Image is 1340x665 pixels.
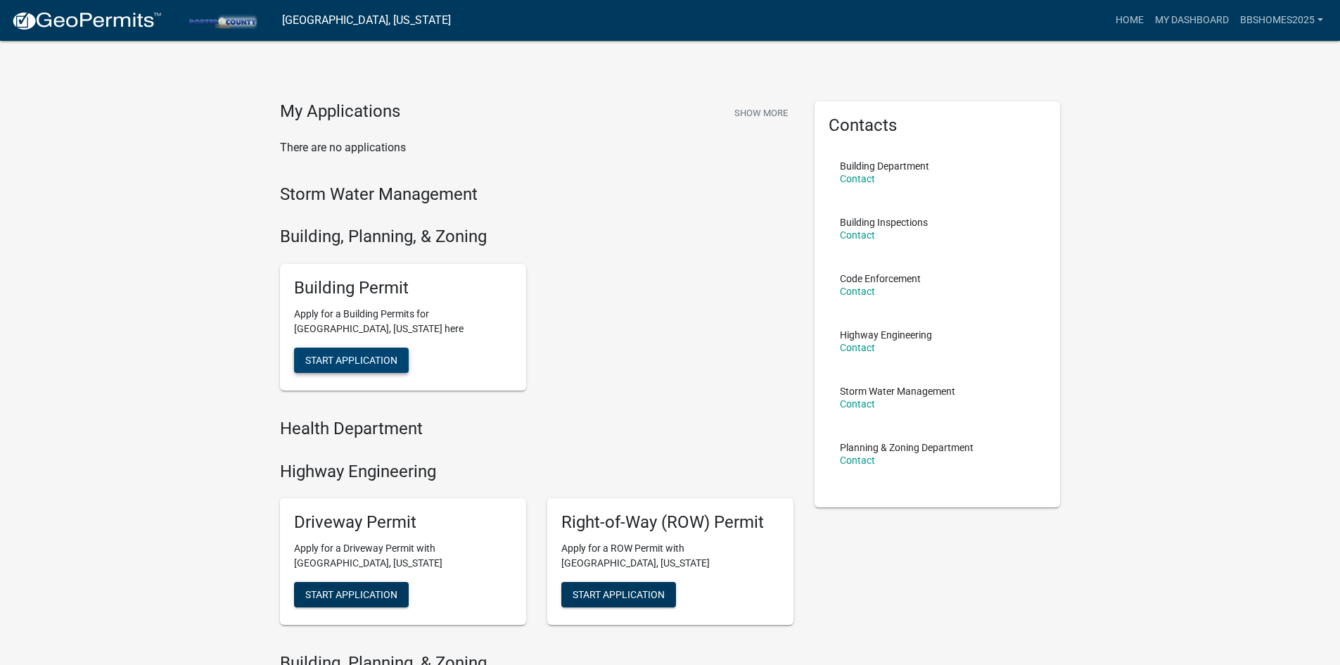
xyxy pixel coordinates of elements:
p: Highway Engineering [840,330,932,340]
span: Start Application [573,589,665,600]
p: Apply for a Building Permits for [GEOGRAPHIC_DATA], [US_STATE] here [294,307,512,336]
a: [GEOGRAPHIC_DATA], [US_STATE] [282,8,451,32]
a: My Dashboard [1149,7,1234,34]
h4: Highway Engineering [280,462,793,482]
p: Apply for a Driveway Permit with [GEOGRAPHIC_DATA], [US_STATE] [294,541,512,571]
h4: Building, Planning, & Zoning [280,227,793,247]
p: Building Department [840,161,929,171]
a: Home [1110,7,1149,34]
h4: My Applications [280,101,400,122]
button: Show More [729,101,793,125]
h5: Driveway Permit [294,512,512,533]
p: Code Enforcement [840,274,921,284]
h4: Health Department [280,419,793,439]
p: Storm Water Management [840,386,955,396]
p: Building Inspections [840,217,928,227]
h5: Right-of-Way (ROW) Permit [561,512,779,533]
h5: Building Permit [294,278,512,298]
h5: Contacts [829,115,1047,136]
span: Start Application [305,589,397,600]
img: Porter County, Indiana [173,11,271,30]
a: Contact [840,342,875,353]
a: Contact [840,286,875,297]
button: Start Application [294,582,409,607]
button: Start Application [561,582,676,607]
a: Contact [840,173,875,184]
p: Apply for a ROW Permit with [GEOGRAPHIC_DATA], [US_STATE] [561,541,779,571]
a: Contact [840,398,875,410]
span: Start Application [305,354,397,365]
a: Contact [840,455,875,466]
a: BBSHOMES2025 [1234,7,1329,34]
button: Start Application [294,348,409,373]
h4: Storm Water Management [280,184,793,205]
p: Planning & Zoning Department [840,443,974,452]
a: Contact [840,229,875,241]
p: There are no applications [280,139,793,156]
